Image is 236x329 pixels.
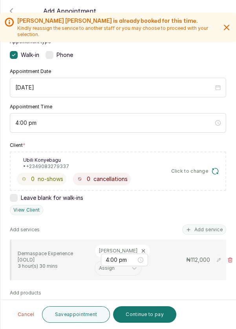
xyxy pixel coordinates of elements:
p: Add services [10,227,40,233]
span: Phone [57,51,73,59]
p: • +234 9083279337 [23,163,69,170]
label: Appointment Date [10,68,51,75]
p: [PERSON_NAME] [99,248,137,254]
span: 0 [31,175,35,183]
label: Client [10,142,26,148]
button: Saveappointment [42,306,110,323]
p: Dermaspace Experience [GOLD] [18,250,88,263]
button: Add service [182,225,226,235]
input: Select date [15,83,214,92]
span: Leave blank for walk-ins [21,194,83,202]
button: Continue to pay [113,306,176,323]
h2: [PERSON_NAME] [PERSON_NAME] is already booked for this time. [17,17,219,25]
span: 112,000 [191,256,210,263]
button: Cancel [13,306,39,323]
span: no-shows [38,175,63,183]
p: Kindly reassign the service to another staff or you may choose to proceed with your selection. [17,25,219,38]
p: Add Appointment [43,6,96,16]
span: Walk-in [21,51,39,59]
p: Ubili Konyebagu [23,157,69,163]
span: Click to change [171,168,209,174]
span: cancellations [93,175,128,183]
input: Select time [106,256,136,264]
p: Add products [10,290,41,296]
p: 3 hour(s) 30 mins [18,263,88,269]
label: Appointment Time [10,104,52,110]
p: ₦ [186,256,210,264]
input: Select time [15,119,214,127]
span: 0 [87,175,90,183]
button: Click to change [171,167,220,175]
button: View Client [10,205,43,215]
